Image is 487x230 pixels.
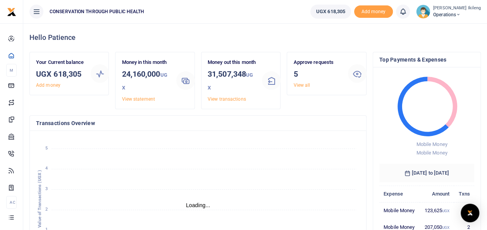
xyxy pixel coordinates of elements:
a: UGX 618,305 [310,5,351,19]
tspan: 2 [45,207,48,212]
text: Loading... [186,202,210,208]
p: Money out this month [208,58,256,67]
p: Approve requests [293,58,342,67]
p: Money in this month [122,58,170,67]
small: UGX [442,225,449,230]
td: 123,625 [420,202,454,219]
small: UGX [122,72,167,91]
th: Txns [454,185,474,202]
h4: Transactions Overview [36,119,360,127]
th: Expense [379,185,420,202]
li: Ac [6,196,17,209]
td: Mobile Money [379,202,420,219]
span: Mobile Money [416,150,447,156]
a: View transactions [208,96,246,102]
span: Mobile Money [416,141,447,147]
p: Your Current balance [36,58,84,67]
li: Wallet ballance [307,5,354,19]
h6: [DATE] to [DATE] [379,164,474,182]
td: 1 [454,202,474,219]
h4: Hello Patience [29,33,481,42]
a: View statement [122,96,155,102]
h3: 31,507,348 [208,68,256,94]
tspan: 3 [45,186,48,191]
span: Operations [433,11,481,18]
img: profile-user [416,5,430,19]
span: Add money [354,5,393,18]
h4: Top Payments & Expenses [379,55,474,64]
text: Value of Transactions (UGX ) [37,170,42,228]
li: M [6,64,17,77]
img: logo-small [7,7,16,17]
h3: 5 [293,68,342,80]
a: Add money [354,8,393,14]
small: [PERSON_NAME] Ikileng [433,5,481,12]
small: UGX [208,72,253,91]
th: Amount [420,185,454,202]
h3: 24,160,000 [122,68,170,94]
span: UGX 618,305 [316,8,345,15]
small: UGX [442,209,449,213]
tspan: 5 [45,146,48,151]
span: CONSERVATION THROUGH PUBLIC HEALTH [46,8,147,15]
h3: UGX 618,305 [36,68,84,80]
div: Open Intercom Messenger [461,204,479,222]
a: profile-user [PERSON_NAME] Ikileng Operations [416,5,481,19]
li: Toup your wallet [354,5,393,18]
a: View all [293,82,310,88]
a: Add money [36,82,60,88]
tspan: 4 [45,166,48,171]
a: logo-small logo-large logo-large [7,9,16,14]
